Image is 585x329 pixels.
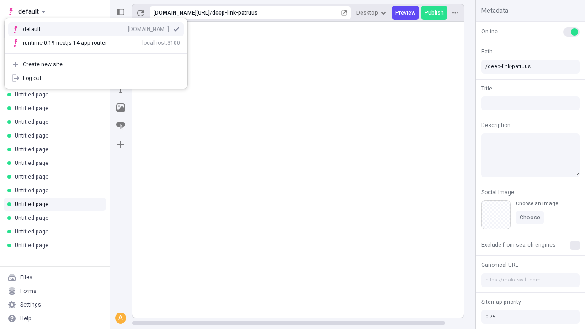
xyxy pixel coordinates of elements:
[4,5,49,18] button: Select site
[392,6,419,20] button: Preview
[481,241,556,249] span: Exclude from search engines
[212,9,340,16] div: deep-link-patruus
[15,159,99,167] div: Untitled page
[5,19,187,53] div: Suggestions
[15,173,99,180] div: Untitled page
[516,200,558,207] div: Choose an image
[18,6,39,17] span: default
[15,105,99,112] div: Untitled page
[112,118,129,134] button: Button
[481,85,492,93] span: Title
[116,313,125,323] div: A
[481,273,580,287] input: https://makeswift.com
[23,26,55,33] div: default
[128,26,169,33] div: [DOMAIN_NAME]
[481,188,514,196] span: Social Image
[516,211,544,224] button: Choose
[112,81,129,98] button: Text
[15,91,99,98] div: Untitled page
[154,9,210,16] div: [URL][DOMAIN_NAME]
[15,187,99,194] div: Untitled page
[395,9,415,16] span: Preview
[481,121,511,129] span: Description
[20,287,37,295] div: Forms
[15,242,99,249] div: Untitled page
[356,9,378,16] span: Desktop
[425,9,444,16] span: Publish
[15,132,99,139] div: Untitled page
[481,27,498,36] span: Online
[15,228,99,235] div: Untitled page
[20,301,41,308] div: Settings
[421,6,447,20] button: Publish
[353,6,390,20] button: Desktop
[20,274,32,281] div: Files
[15,214,99,222] div: Untitled page
[15,201,99,208] div: Untitled page
[112,100,129,116] button: Image
[520,214,540,221] span: Choose
[20,315,32,322] div: Help
[210,9,212,16] div: /
[142,39,180,47] div: localhost:3100
[15,146,99,153] div: Untitled page
[481,48,493,56] span: Path
[23,39,107,47] div: runtime-0.19-nextjs-14-app-router
[15,118,99,126] div: Untitled page
[481,298,521,306] span: Sitemap priority
[481,261,518,269] span: Canonical URL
